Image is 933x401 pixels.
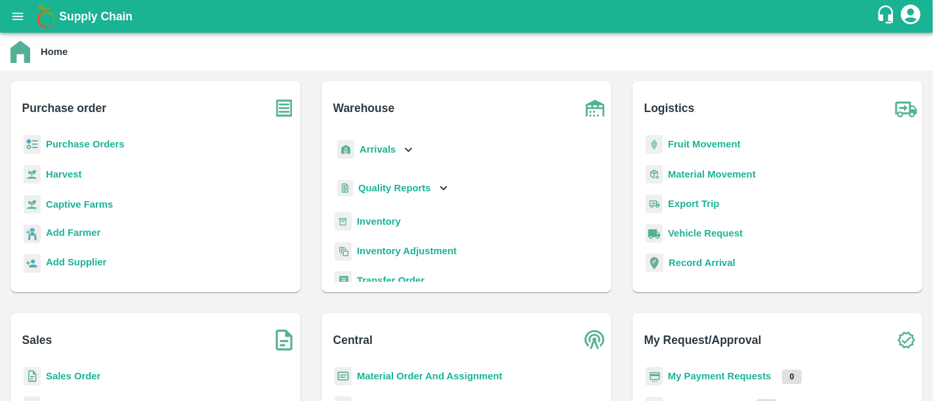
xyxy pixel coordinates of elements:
img: home [10,41,30,63]
div: customer-support [876,5,899,28]
p: 0 [782,370,802,384]
img: recordArrival [646,254,663,272]
a: Inventory Adjustment [357,246,457,256]
img: vehicle [646,224,663,243]
b: Arrivals [360,144,396,155]
img: material [646,164,663,184]
b: Logistics [644,99,695,117]
img: purchase [268,92,301,124]
img: whTransfer [335,271,352,290]
b: Quality Reports [358,183,431,193]
img: centralMaterial [335,367,352,386]
img: sales [24,367,41,386]
a: Captive Farms [46,199,113,210]
img: payment [646,367,663,386]
b: Sales [22,331,52,349]
img: qualityReport [337,180,353,197]
img: warehouse [579,92,612,124]
b: Supply Chain [59,10,133,23]
img: central [579,324,612,356]
img: inventory [335,242,352,261]
a: Transfer Order [357,275,425,286]
a: Material Movement [668,169,756,180]
img: harvest [24,164,41,184]
b: Add Farmer [46,227,100,238]
a: Add Farmer [46,225,100,243]
img: soSales [268,324,301,356]
a: Record Arrival [669,258,736,268]
a: Material Order And Assignment [357,371,503,381]
img: harvest [24,195,41,214]
div: Arrivals [335,135,416,164]
img: whArrival [337,140,354,159]
img: farmer [24,225,41,244]
b: Warehouse [333,99,395,117]
img: check [890,324,923,356]
img: truck [890,92,923,124]
a: Inventory [357,216,401,227]
a: Add Supplier [46,255,106,273]
a: Purchase Orders [46,139,125,149]
img: whInventory [335,212,352,231]
img: logo [33,3,59,29]
b: Home [41,47,68,57]
img: supplier [24,254,41,273]
b: Add Supplier [46,257,106,267]
a: Sales Order [46,371,100,381]
img: delivery [646,195,663,214]
a: Vehicle Request [668,228,743,239]
div: account of current user [899,3,923,30]
a: Supply Chain [59,7,876,26]
b: Central [333,331,373,349]
img: reciept [24,135,41,154]
b: My Request/Approval [644,331,762,349]
button: open drawer [3,1,33,31]
a: Export Trip [668,199,719,209]
div: Quality Reports [335,175,451,202]
b: Purchase order [22,99,106,117]
img: fruit [646,135,663,154]
a: Harvest [46,169,81,180]
a: Fruit Movement [668,139,741,149]
a: My Payment Requests [668,371,772,381]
